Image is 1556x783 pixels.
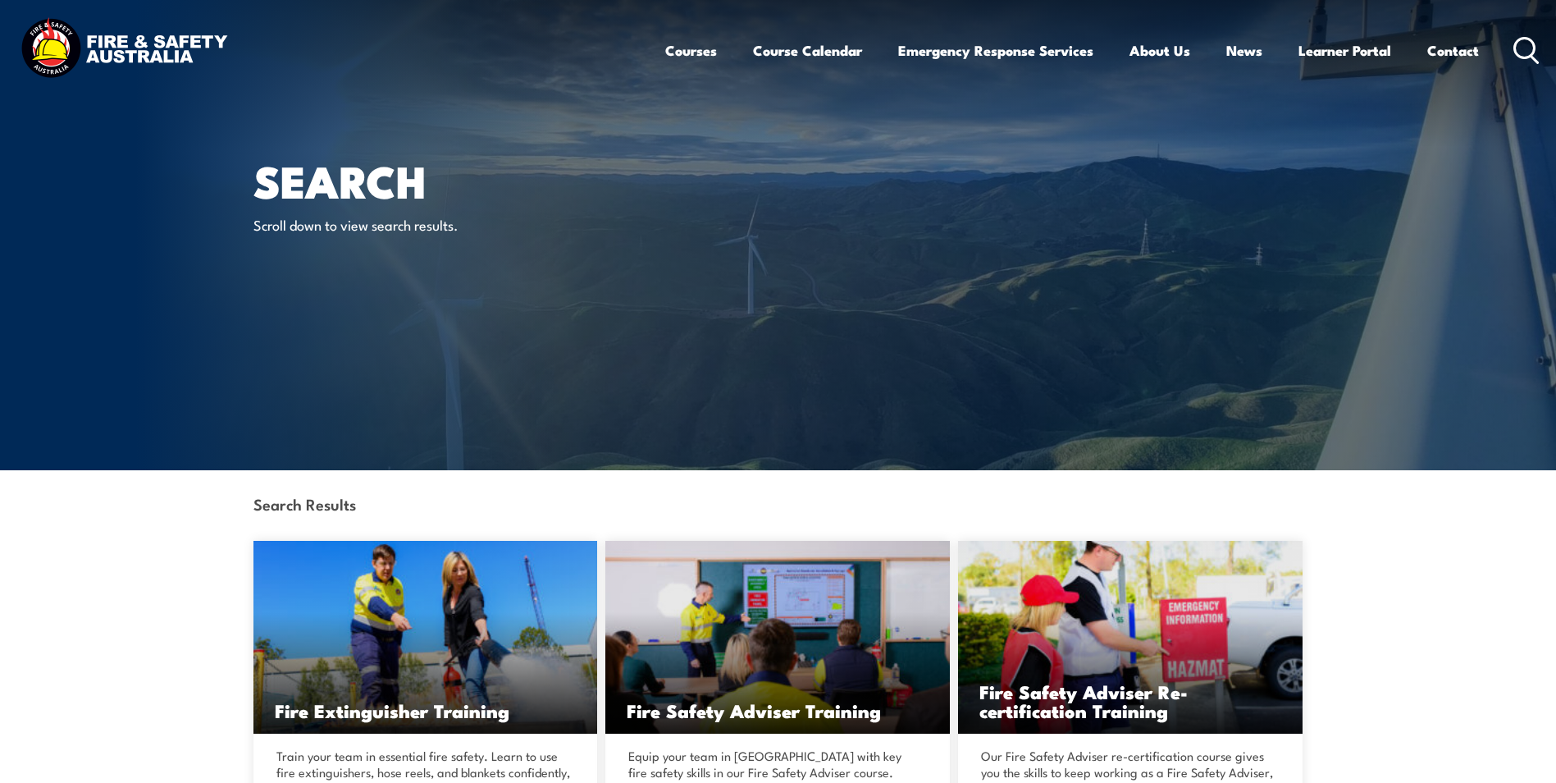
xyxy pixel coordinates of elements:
[627,701,929,720] h3: Fire Safety Adviser Training
[253,161,659,199] h1: Search
[1129,29,1190,72] a: About Us
[958,541,1303,734] a: Fire Safety Adviser Re-certification Training
[979,682,1281,720] h3: Fire Safety Adviser Re-certification Training
[1298,29,1391,72] a: Learner Portal
[253,492,356,515] strong: Search Results
[605,541,950,734] a: Fire Safety Adviser Training
[275,701,577,720] h3: Fire Extinguisher Training
[1226,29,1262,72] a: News
[605,541,950,734] img: Fire Safety Advisor
[898,29,1093,72] a: Emergency Response Services
[753,29,862,72] a: Course Calendar
[1427,29,1479,72] a: Contact
[253,215,553,234] p: Scroll down to view search results.
[665,29,717,72] a: Courses
[958,541,1303,734] img: Fire Safety Advisor Re-certification
[253,541,598,734] img: Fire Extinguisher Training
